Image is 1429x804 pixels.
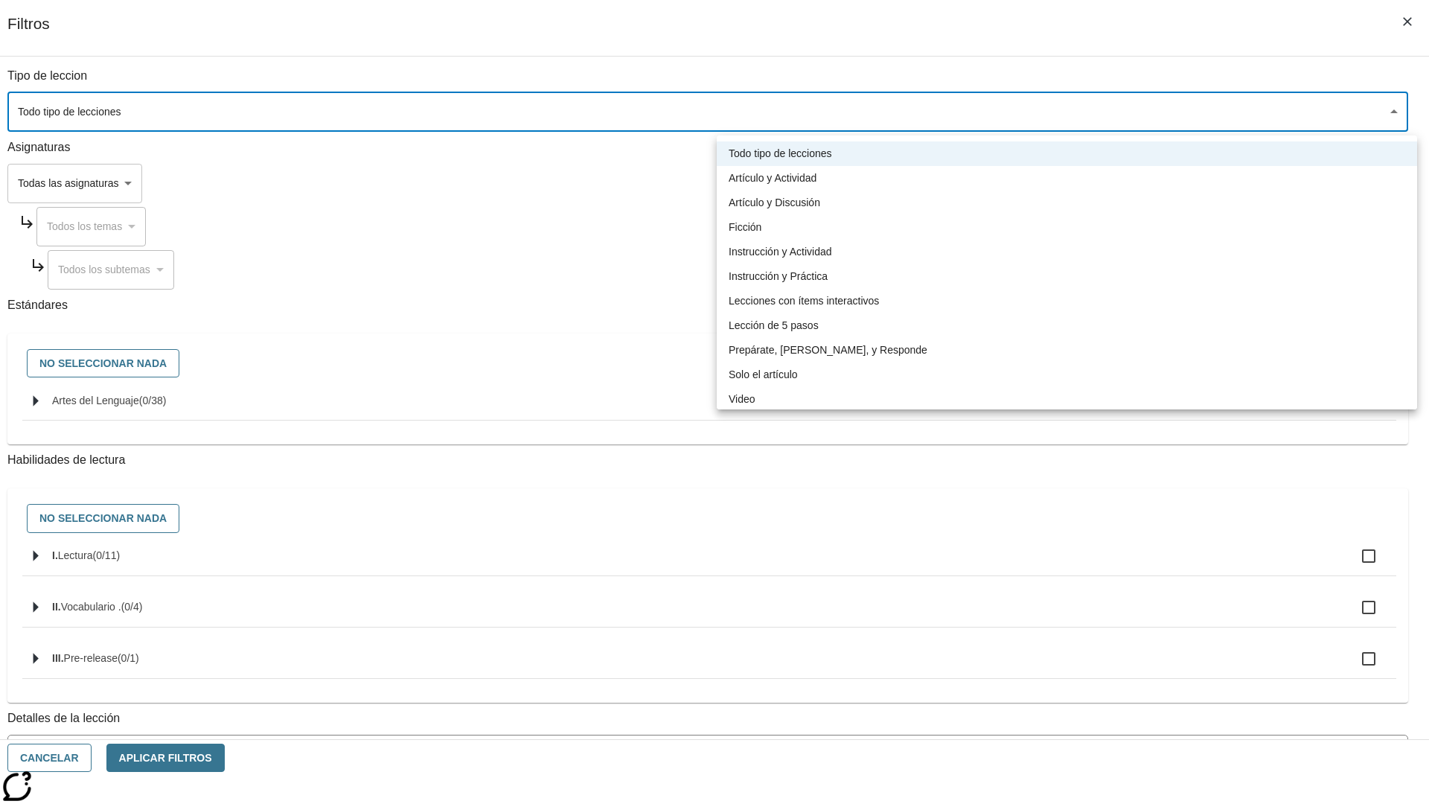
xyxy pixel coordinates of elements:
[717,240,1417,264] li: Instrucción y Actividad
[717,363,1417,387] li: Solo el artículo
[717,141,1417,166] li: Todo tipo de lecciones
[717,387,1417,412] li: Video
[717,135,1417,418] ul: Seleccione un tipo de lección
[717,215,1417,240] li: Ficción
[717,264,1417,289] li: Instrucción y Práctica
[717,289,1417,313] li: Lecciones con ítems interactivos
[717,313,1417,338] li: Lección de 5 pasos
[717,191,1417,215] li: Artículo y Discusión
[717,166,1417,191] li: Artículo y Actividad
[717,338,1417,363] li: Prepárate, [PERSON_NAME], y Responde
